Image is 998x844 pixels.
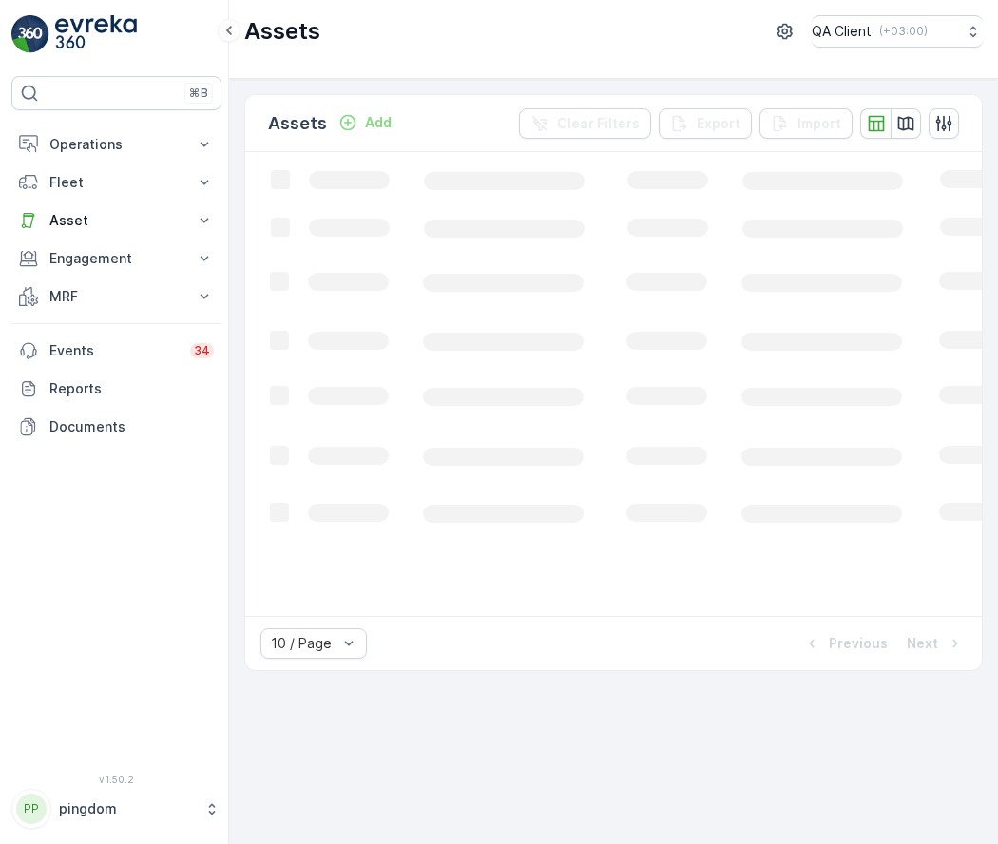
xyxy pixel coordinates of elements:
[812,15,983,48] button: QA Client(+03:00)
[331,111,399,134] button: Add
[797,114,841,133] p: Import
[519,108,651,139] button: Clear Filters
[659,108,752,139] button: Export
[800,632,890,655] button: Previous
[11,408,221,446] a: Documents
[49,417,214,436] p: Documents
[49,379,214,398] p: Reports
[11,240,221,278] button: Engagement
[697,114,740,133] p: Export
[11,774,221,785] span: v 1.50.2
[49,173,183,192] p: Fleet
[194,343,210,358] p: 34
[49,211,183,230] p: Asset
[829,634,888,653] p: Previous
[55,15,137,53] img: logo_light-DOdMpM7g.png
[49,249,183,268] p: Engagement
[905,632,967,655] button: Next
[11,201,221,240] button: Asset
[49,341,179,360] p: Events
[268,110,327,137] p: Assets
[16,794,47,824] div: PP
[365,113,392,132] p: Add
[59,799,195,818] p: pingdom
[11,125,221,163] button: Operations
[11,370,221,408] a: Reports
[11,163,221,201] button: Fleet
[49,135,183,154] p: Operations
[189,86,208,101] p: ⌘B
[557,114,640,133] p: Clear Filters
[907,634,938,653] p: Next
[11,332,221,370] a: Events34
[49,287,183,306] p: MRF
[11,789,221,829] button: PPpingdom
[244,16,320,47] p: Assets
[759,108,853,139] button: Import
[879,24,928,39] p: ( +03:00 )
[812,22,872,41] p: QA Client
[11,15,49,53] img: logo
[11,278,221,316] button: MRF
